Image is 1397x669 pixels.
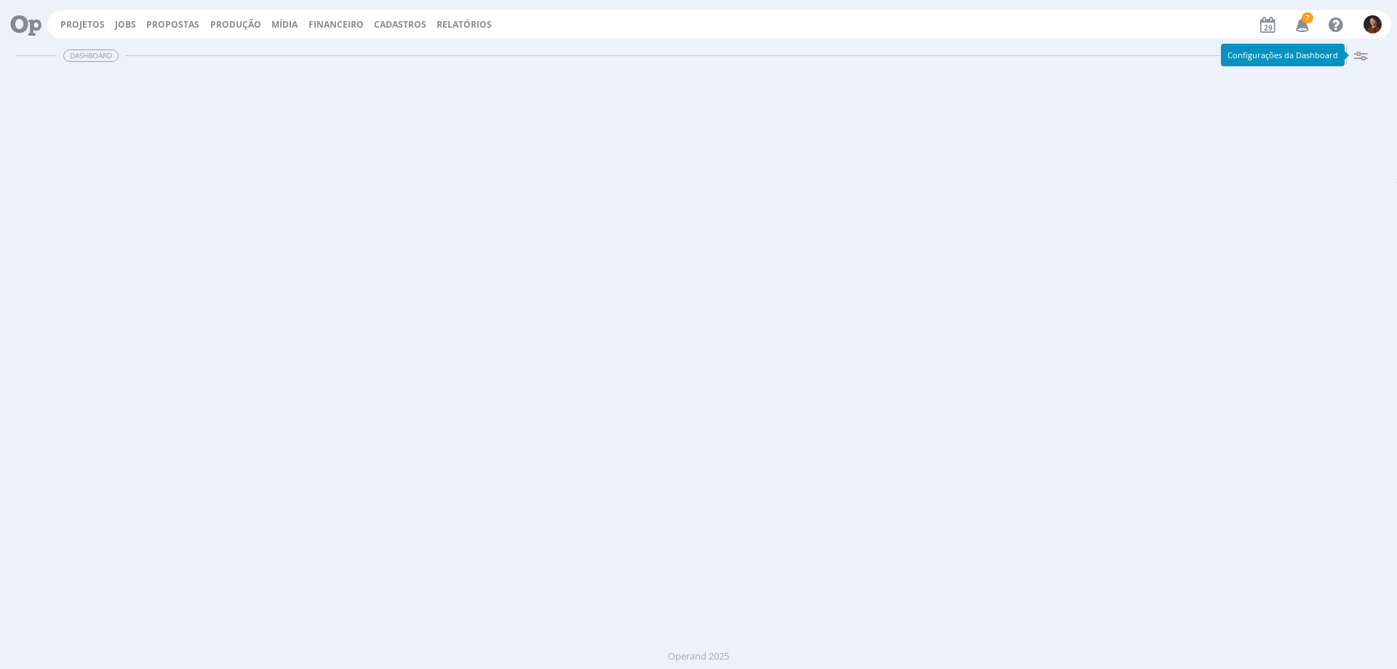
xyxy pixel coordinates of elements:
[206,19,266,31] button: Produção
[267,19,302,31] button: Mídia
[146,18,199,31] span: Propostas
[1302,12,1313,23] span: 7
[115,18,136,31] a: Jobs
[1364,15,1382,33] img: M
[309,18,364,31] a: Financeiro
[142,19,204,31] button: Propostas
[56,19,109,31] button: Projetos
[437,18,492,31] a: Relatórios
[271,18,298,31] a: Mídia
[63,50,119,62] span: Dashboard
[1286,12,1316,38] button: 7
[60,18,105,31] a: Projetos
[210,18,261,31] a: Produção
[1363,12,1382,37] button: M
[370,19,431,31] button: Cadastros
[1221,44,1345,66] div: Configurações da Dashboard
[111,19,140,31] button: Jobs
[374,18,426,31] span: Cadastros
[432,19,496,31] button: Relatórios
[304,19,368,31] button: Financeiro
